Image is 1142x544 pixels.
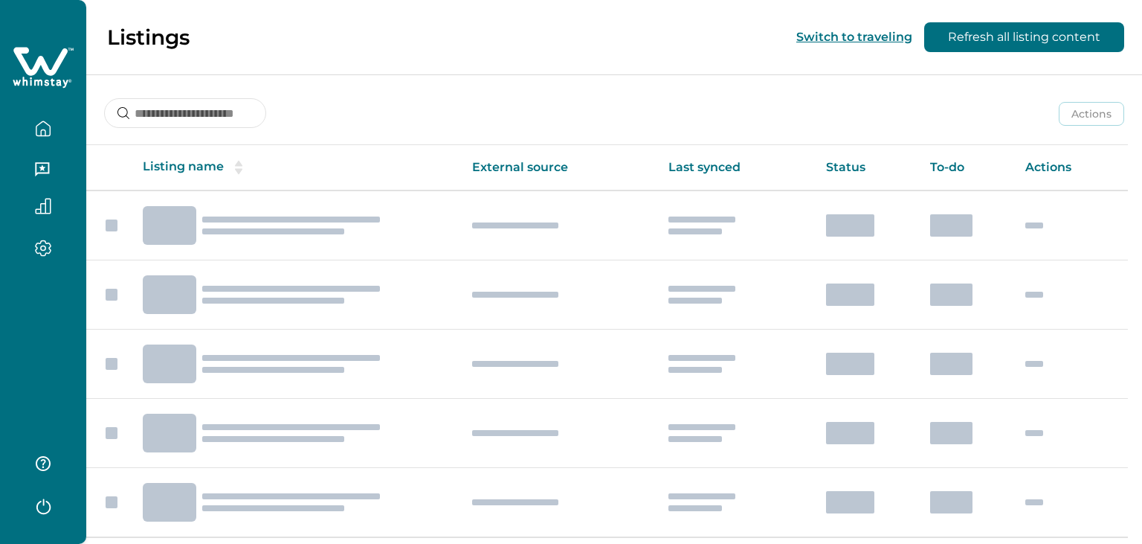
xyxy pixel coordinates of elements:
[814,145,918,191] th: Status
[1013,145,1128,191] th: Actions
[224,160,254,175] button: sorting
[107,25,190,50] p: Listings
[460,145,657,191] th: External source
[796,30,912,44] button: Switch to traveling
[1059,102,1124,126] button: Actions
[131,145,460,191] th: Listing name
[918,145,1013,191] th: To-do
[657,145,814,191] th: Last synced
[924,22,1124,52] button: Refresh all listing content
